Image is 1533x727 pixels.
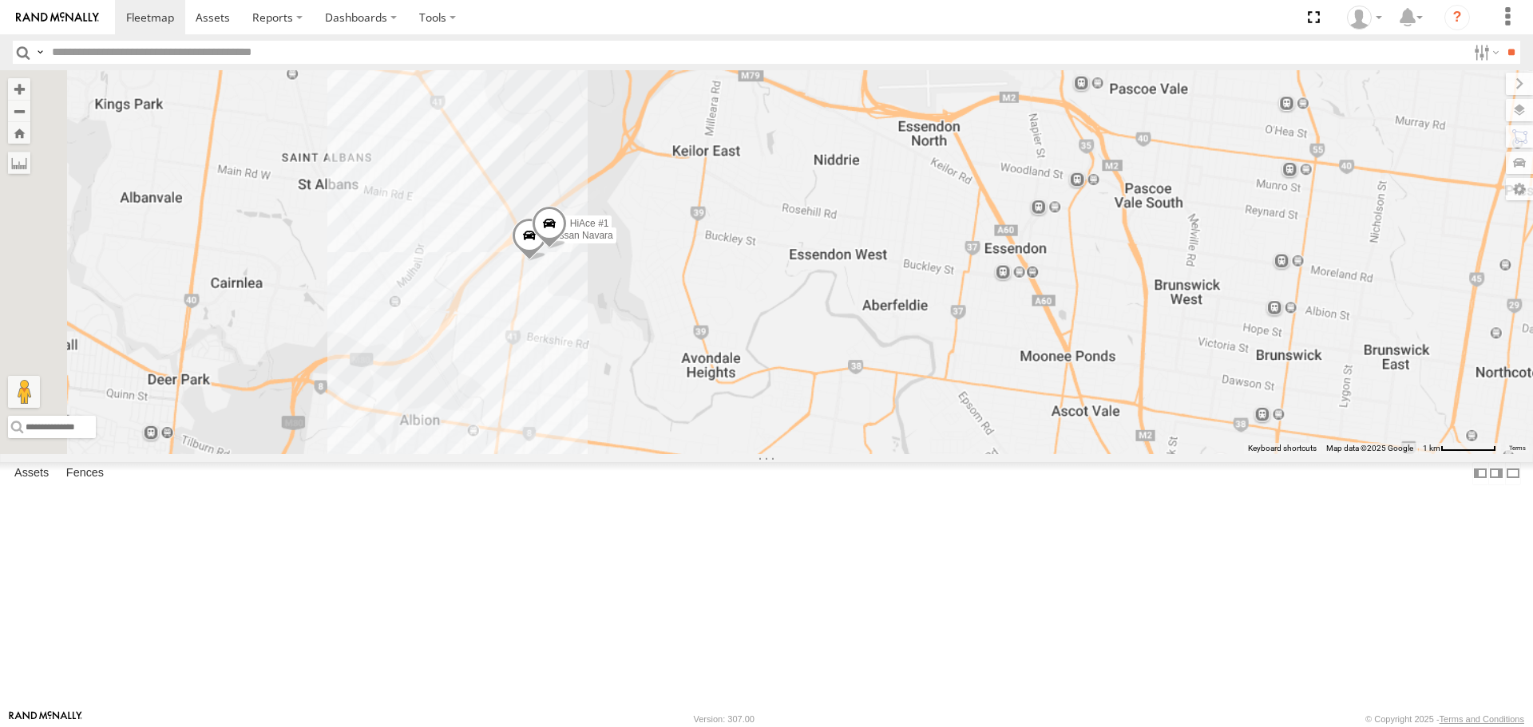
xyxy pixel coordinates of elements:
button: Zoom in [8,78,30,100]
button: Keyboard shortcuts [1248,443,1317,454]
span: Map data ©2025 Google [1326,444,1413,452]
label: Fences [58,463,112,485]
label: Search Filter Options [1468,41,1502,64]
a: Terms (opens in new tab) [1509,444,1526,451]
div: Version: 307.00 [694,714,755,724]
a: Visit our Website [9,711,82,727]
label: Dock Summary Table to the Left [1472,462,1488,485]
label: Measure [8,152,30,174]
div: © Copyright 2025 - [1365,714,1524,724]
label: Search Query [34,41,46,64]
button: Zoom Home [8,122,30,144]
button: Map Scale: 1 km per 66 pixels [1418,443,1501,454]
label: Hide Summary Table [1505,462,1521,485]
button: Zoom out [8,100,30,122]
span: 1 km [1423,444,1440,452]
a: Terms and Conditions [1440,714,1524,724]
img: rand-logo.svg [16,12,99,23]
label: Dock Summary Table to the Right [1488,462,1504,485]
span: HiAce #1 [570,219,609,230]
span: Nissan Navara [550,230,613,241]
label: Assets [6,463,57,485]
i: ? [1444,5,1470,30]
div: John Vu [1341,6,1388,30]
label: Map Settings [1506,178,1533,200]
button: Drag Pegman onto the map to open Street View [8,376,40,408]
